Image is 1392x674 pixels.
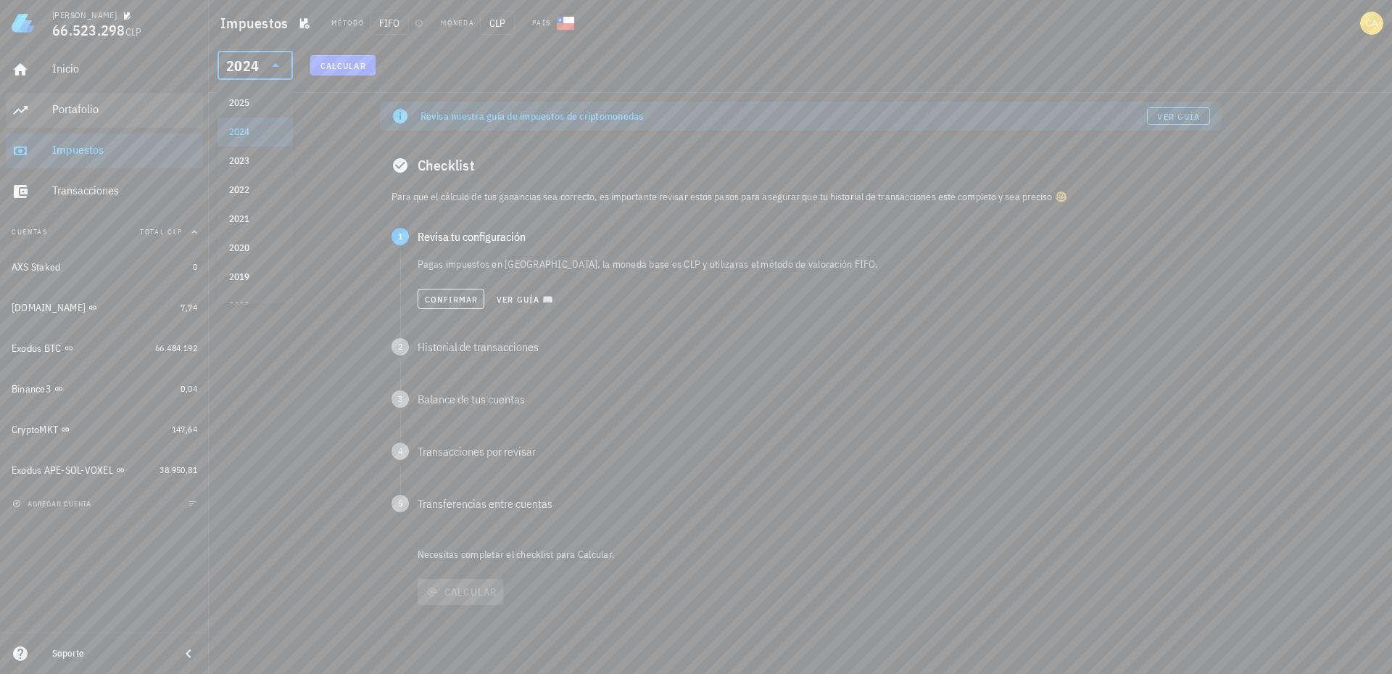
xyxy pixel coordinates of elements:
div: Balance de tus cuentas [418,393,1210,405]
div: Soporte [52,648,168,659]
div: Inicio [52,62,197,75]
button: agregar cuenta [9,496,98,511]
div: 2024 [226,59,259,73]
div: País [532,17,551,29]
span: 66.484.192 [155,342,197,353]
span: Ver guía [1156,111,1200,122]
span: 2 [391,338,409,356]
div: 2018 [229,300,281,312]
div: Exodus APE-SOL-VOXEL [12,464,113,477]
span: 0 [193,261,197,272]
div: Checklist [380,142,1222,189]
a: Ver guía [1147,107,1210,125]
span: FIFO [370,12,409,35]
button: Ver guía 📖 [490,289,560,309]
a: Inicio [6,52,203,87]
a: Binance3 0,04 [6,371,203,406]
div: Método [331,17,364,29]
div: Historial de transacciones [418,341,1210,353]
div: 2024 [217,51,293,80]
div: Transacciones por revisar [418,445,1210,457]
p: Pagas impuestos en [GEOGRAPHIC_DATA], la moneda base es CLP y utilizaras el método de valoración ... [418,257,1210,271]
div: CryptoMKT [12,424,58,436]
a: [DOMAIN_NAME] 7,74 [6,290,203,325]
div: Portafolio [52,102,197,116]
a: Exodus APE-SOL-VOXEL 38.950,81 [6,453,203,488]
span: 147,64 [172,424,197,435]
span: 5 [391,495,409,512]
p: Para que el cálculo de tus ganancias sea correcto, es importante revisar estos pasos para asegura... [391,189,1210,205]
span: Total CLP [140,227,183,237]
div: Binance3 [12,383,51,395]
button: Calcular [310,55,376,75]
a: CryptoMKT 147,64 [6,412,203,447]
span: Calcular [320,60,366,71]
p: Necesitas completar el checklist para Calcular. [415,547,1222,562]
a: Exodus BTC 66.484.192 [6,331,203,366]
span: 4 [391,443,409,460]
div: [PERSON_NAME] [52,9,117,21]
div: avatar [1360,12,1383,35]
div: AXS Staked [12,261,61,274]
div: Exodus BTC [12,342,62,355]
div: Transacciones [52,184,197,197]
div: Impuestos [52,143,197,157]
div: Transferencias entre cuentas [418,498,1210,509]
span: 1 [391,228,409,245]
span: CLP [480,12,515,35]
span: agregar cuenta [15,499,91,509]
span: Confirmar [424,294,478,305]
div: 2020 [229,242,281,254]
span: 66.523.298 [52,20,125,40]
a: Impuestos [6,133,203,168]
div: Revisa tu configuración [418,231,1210,242]
h1: Impuestos [220,12,294,35]
span: CLP [125,25,142,38]
span: Ver guía 📖 [496,294,554,305]
button: CuentasTotal CLP [6,215,203,250]
span: 38.950,81 [159,464,197,475]
div: 2019 [229,271,281,283]
img: LedgiFi [12,12,35,35]
span: 3 [391,390,409,408]
div: 2025 [229,97,281,109]
span: 7,74 [181,302,197,313]
div: Moneda [441,17,474,29]
div: CL-icon [557,15,574,32]
div: [DOMAIN_NAME] [12,302,86,314]
div: 2023 [229,155,281,167]
button: Confirmar [418,289,485,309]
div: Revisa nuestra guía de impuestos de criptomonedas [420,109,1147,123]
a: AXS Staked 0 [6,250,203,284]
span: 0,04 [181,383,197,394]
a: Transacciones [6,174,203,209]
div: 2021 [229,213,281,225]
div: 2024 [229,126,281,138]
div: 2022 [229,184,281,196]
a: Portafolio [6,93,203,128]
